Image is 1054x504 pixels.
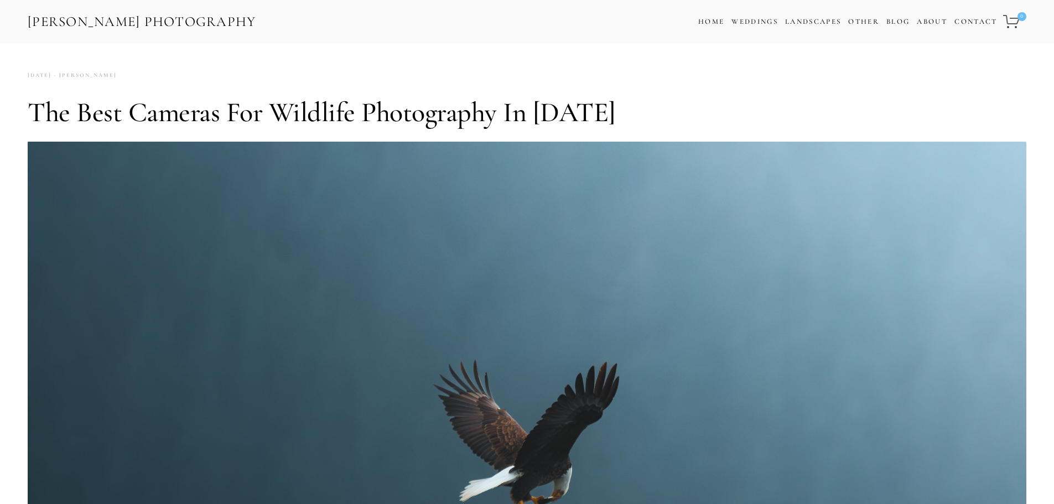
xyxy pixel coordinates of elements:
[27,9,257,34] a: [PERSON_NAME] Photography
[28,96,1026,129] h1: The Best Cameras for Wildlife Photography in [DATE]
[785,17,841,26] a: Landscapes
[954,14,997,30] a: Contact
[698,14,724,30] a: Home
[886,14,910,30] a: Blog
[848,17,879,26] a: Other
[28,68,51,83] time: [DATE]
[1017,12,1026,21] span: 0
[731,17,778,26] a: Weddings
[917,14,947,30] a: About
[1001,8,1027,35] a: 0 items in cart
[51,68,117,83] a: [PERSON_NAME]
